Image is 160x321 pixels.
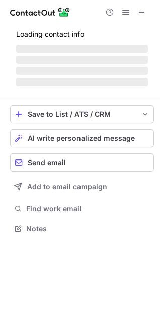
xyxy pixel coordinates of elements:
span: Find work email [26,204,150,213]
span: AI write personalized message [28,134,135,142]
button: Add to email campaign [10,178,154,196]
button: Notes [10,222,154,236]
img: ContactOut v5.3.10 [10,6,70,18]
span: ‌ [16,56,148,64]
span: ‌ [16,78,148,86]
div: Save to List / ATS / CRM [28,110,136,118]
span: Send email [28,158,66,167]
span: ‌ [16,67,148,75]
p: Loading contact info [16,30,148,38]
span: Notes [26,224,150,233]
button: Send email [10,153,154,172]
button: AI write personalized message [10,129,154,147]
span: Add to email campaign [27,183,107,191]
button: save-profile-one-click [10,105,154,123]
button: Find work email [10,202,154,216]
span: ‌ [16,45,148,53]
